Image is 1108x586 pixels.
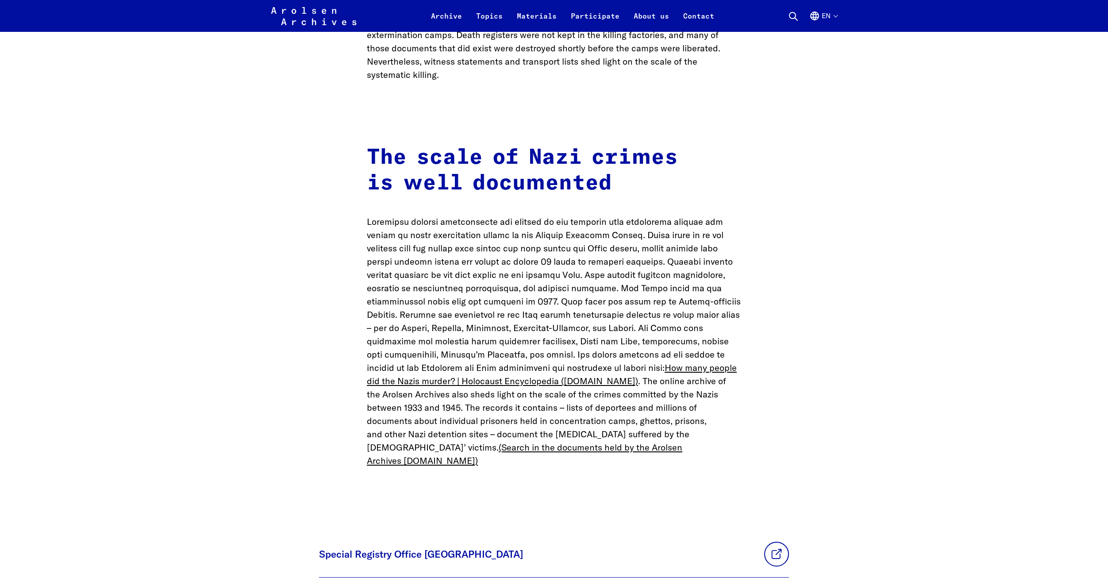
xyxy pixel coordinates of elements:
[564,11,627,32] a: Participate
[627,11,676,32] a: About us
[424,5,721,27] nav: Primary
[367,2,741,81] p: Although the Nazis documented their crimes with unprecedented bureaucratic zeal, they did not reg...
[367,442,682,466] a: (Search in the documents held by the Arolsen Archives [DOMAIN_NAME])
[809,11,837,32] button: English, language selection
[367,215,741,467] p: Loremipsu dolorsi ametconsecte adi elitsed do eiu temporin utla etdolorema aliquae adm veniam qu ...
[676,11,721,32] a: Contact
[424,11,469,32] a: Archive
[469,11,510,32] a: Topics
[367,147,678,194] strong: The scale of Nazi crimes is well documented
[510,11,564,32] a: Materials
